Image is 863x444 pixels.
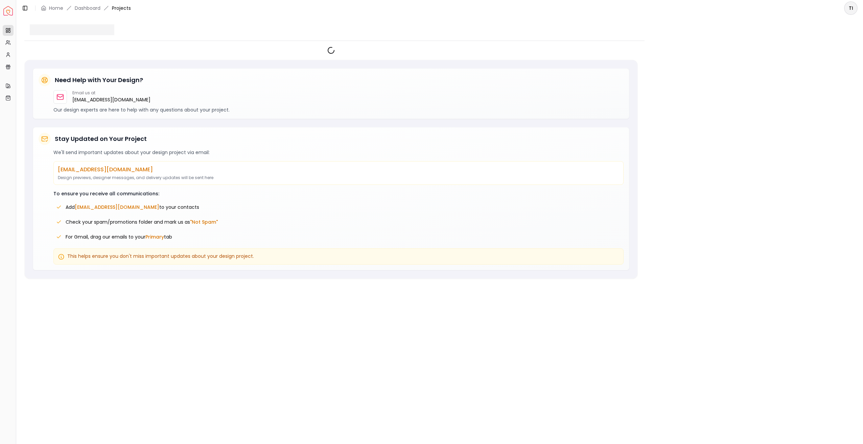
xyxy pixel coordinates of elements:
a: Dashboard [75,5,100,11]
p: To ensure you receive all communications: [53,190,624,197]
h5: Need Help with Your Design? [55,75,143,85]
span: This helps ensure you don't miss important updates about your design project. [67,253,254,260]
a: [EMAIL_ADDRESS][DOMAIN_NAME] [72,96,150,104]
button: TI [844,1,858,15]
span: [EMAIL_ADDRESS][DOMAIN_NAME] [75,204,159,211]
span: For Gmail, drag our emails to your tab [66,233,172,240]
p: [EMAIL_ADDRESS][DOMAIN_NAME] [58,166,619,174]
a: Home [49,5,63,11]
span: Check your spam/promotions folder and mark us as [66,219,218,225]
p: We'll send important updates about your design project via email: [53,149,624,156]
p: Our design experts are here to help with any questions about your project. [53,106,624,113]
h5: Stay Updated on Your Project [55,134,147,144]
p: Email us at [72,90,150,96]
span: TI [845,2,857,14]
span: "Not Spam" [190,219,218,225]
span: Primary [145,233,164,240]
span: Add to your contacts [66,204,199,211]
p: Design previews, designer messages, and delivery updates will be sent here [58,175,619,180]
a: Spacejoy [3,6,13,16]
nav: breadcrumb [41,5,131,11]
span: Projects [112,5,131,11]
img: Spacejoy Logo [3,6,13,16]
